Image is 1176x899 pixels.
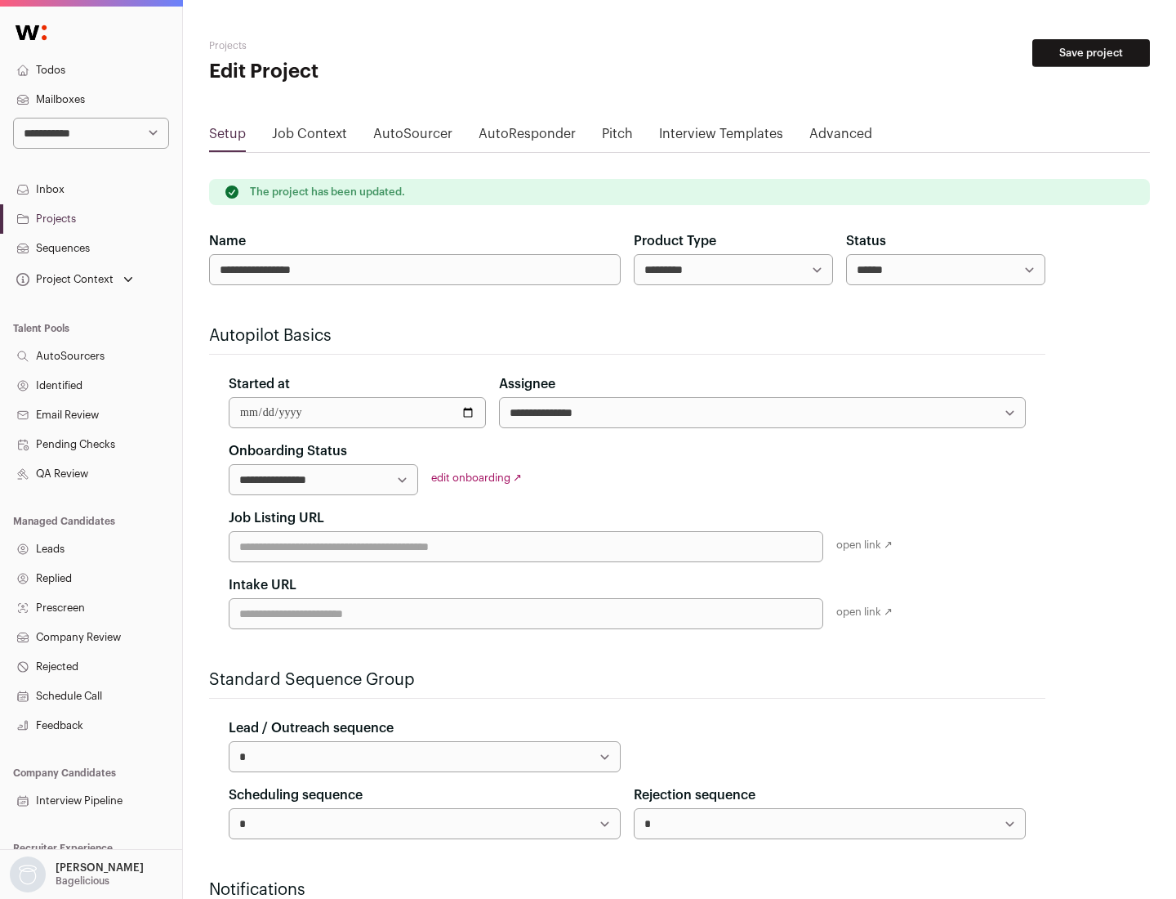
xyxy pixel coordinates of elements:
button: Save project [1032,39,1150,67]
a: Interview Templates [659,124,783,150]
a: edit onboarding ↗ [431,472,522,483]
img: nopic.png [10,857,46,892]
a: AutoSourcer [373,124,452,150]
a: Setup [209,124,246,150]
a: Advanced [809,124,872,150]
a: Job Context [272,124,347,150]
button: Open dropdown [7,857,147,892]
label: Product Type [634,231,716,251]
p: The project has been updated. [250,186,405,199]
label: Rejection sequence [634,785,755,805]
h1: Edit Project [209,59,523,85]
h2: Standard Sequence Group [209,669,1045,691]
label: Status [846,231,886,251]
a: AutoResponder [479,124,576,150]
div: Project Context [13,273,114,286]
a: Pitch [602,124,633,150]
label: Job Listing URL [229,508,324,528]
p: Bagelicious [56,874,109,888]
p: [PERSON_NAME] [56,861,144,874]
label: Intake URL [229,575,296,595]
img: Wellfound [7,16,56,49]
label: Lead / Outreach sequence [229,718,394,738]
label: Started at [229,374,290,394]
label: Onboarding Status [229,441,347,461]
label: Scheduling sequence [229,785,363,805]
h2: Projects [209,39,523,52]
h2: Autopilot Basics [209,324,1045,347]
button: Open dropdown [13,268,136,291]
label: Name [209,231,246,251]
label: Assignee [499,374,555,394]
